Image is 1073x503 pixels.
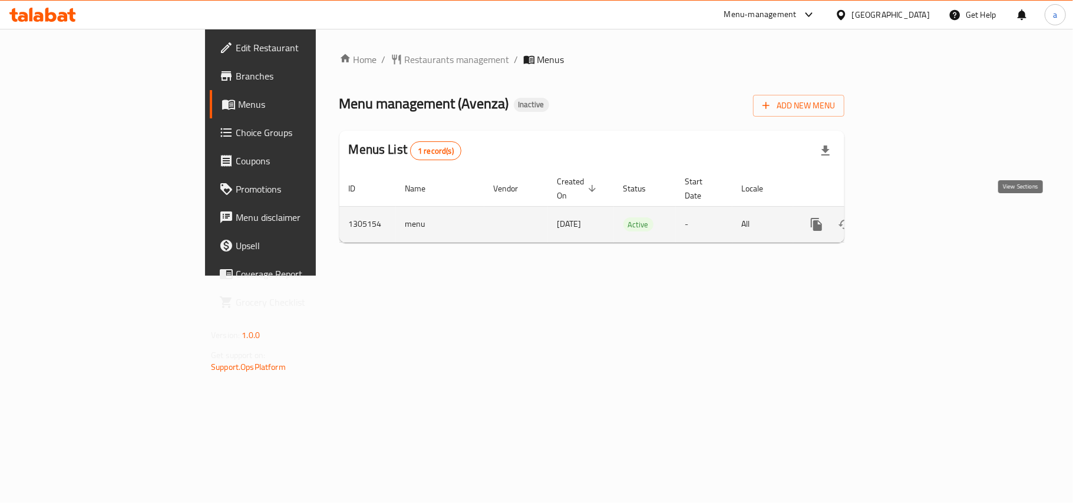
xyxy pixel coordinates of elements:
[210,118,384,147] a: Choice Groups
[732,206,793,242] td: All
[537,52,564,67] span: Menus
[349,141,461,160] h2: Menus List
[210,231,384,260] a: Upsell
[211,327,240,343] span: Version:
[685,174,718,203] span: Start Date
[557,174,600,203] span: Created On
[339,171,925,243] table: enhanced table
[803,210,831,239] button: more
[494,181,534,196] span: Vendor
[236,154,375,168] span: Coupons
[405,181,441,196] span: Name
[236,210,375,224] span: Menu disclaimer
[793,171,925,207] th: Actions
[1053,8,1057,21] span: a
[210,175,384,203] a: Promotions
[236,295,375,309] span: Grocery Checklist
[396,206,484,242] td: menu
[236,41,375,55] span: Edit Restaurant
[831,210,859,239] button: Change Status
[210,62,384,90] a: Branches
[514,100,549,110] span: Inactive
[210,260,384,288] a: Coverage Report
[623,181,662,196] span: Status
[676,206,732,242] td: -
[236,182,375,196] span: Promotions
[339,90,509,117] span: Menu management ( Avenza )
[236,69,375,83] span: Branches
[410,141,461,160] div: Total records count
[236,239,375,253] span: Upsell
[210,288,384,316] a: Grocery Checklist
[724,8,797,22] div: Menu-management
[852,8,930,21] div: [GEOGRAPHIC_DATA]
[210,34,384,62] a: Edit Restaurant
[391,52,510,67] a: Restaurants management
[210,147,384,175] a: Coupons
[405,52,510,67] span: Restaurants management
[514,52,519,67] li: /
[623,218,653,231] span: Active
[742,181,779,196] span: Locale
[236,125,375,140] span: Choice Groups
[211,348,265,363] span: Get support on:
[753,95,844,117] button: Add New Menu
[557,216,582,231] span: [DATE]
[811,137,840,165] div: Export file
[210,90,384,118] a: Menus
[210,203,384,231] a: Menu disclaimer
[762,98,835,113] span: Add New Menu
[339,52,844,67] nav: breadcrumb
[514,98,549,112] div: Inactive
[349,181,371,196] span: ID
[238,97,375,111] span: Menus
[236,267,375,281] span: Coverage Report
[411,145,461,157] span: 1 record(s)
[211,359,286,375] a: Support.OpsPlatform
[242,327,260,343] span: 1.0.0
